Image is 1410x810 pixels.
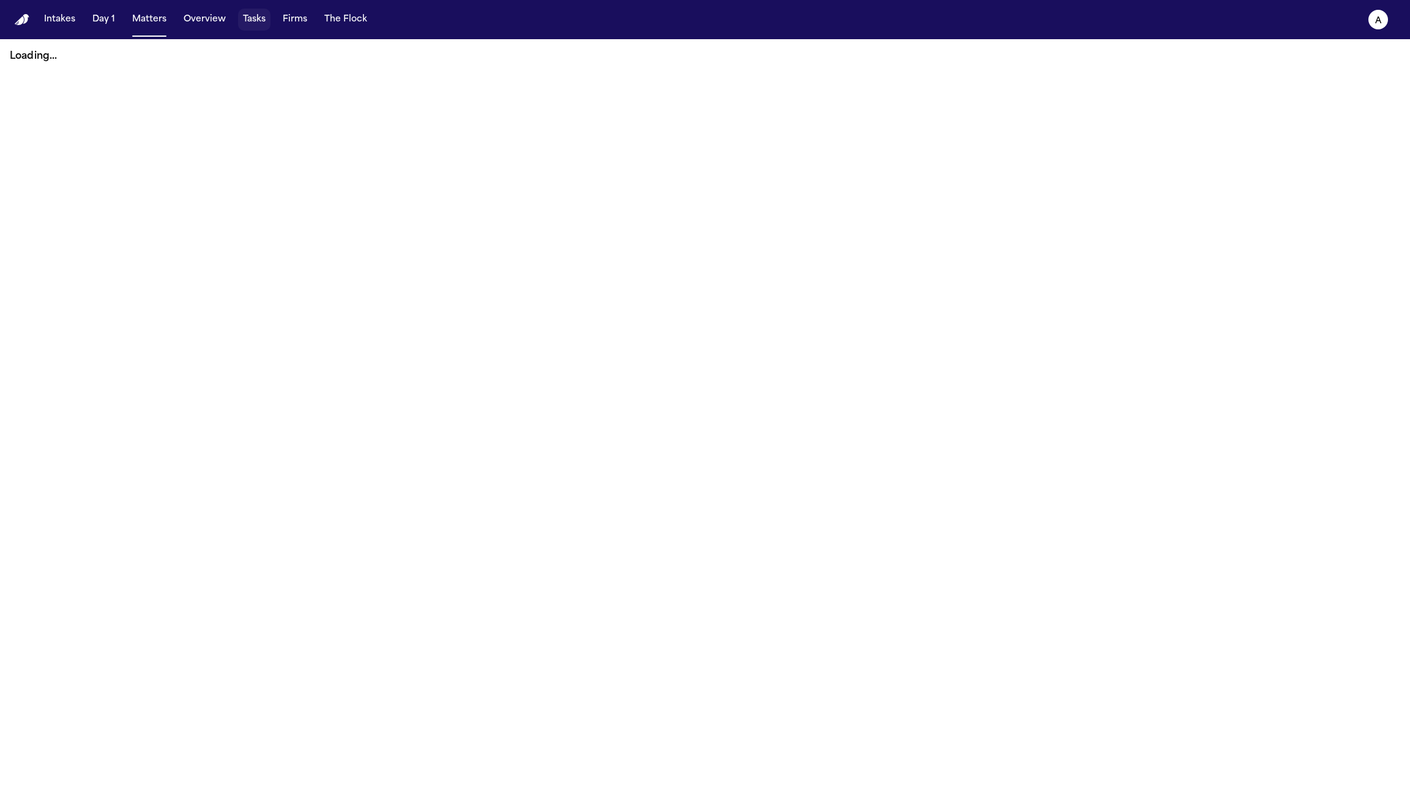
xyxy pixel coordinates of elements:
button: Matters [127,9,171,31]
button: Day 1 [88,9,120,31]
button: Firms [278,9,312,31]
button: The Flock [319,9,372,31]
p: Loading... [10,49,1400,64]
img: Finch Logo [15,14,29,26]
button: Tasks [238,9,270,31]
a: Home [15,14,29,26]
button: Intakes [39,9,80,31]
button: Overview [179,9,231,31]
